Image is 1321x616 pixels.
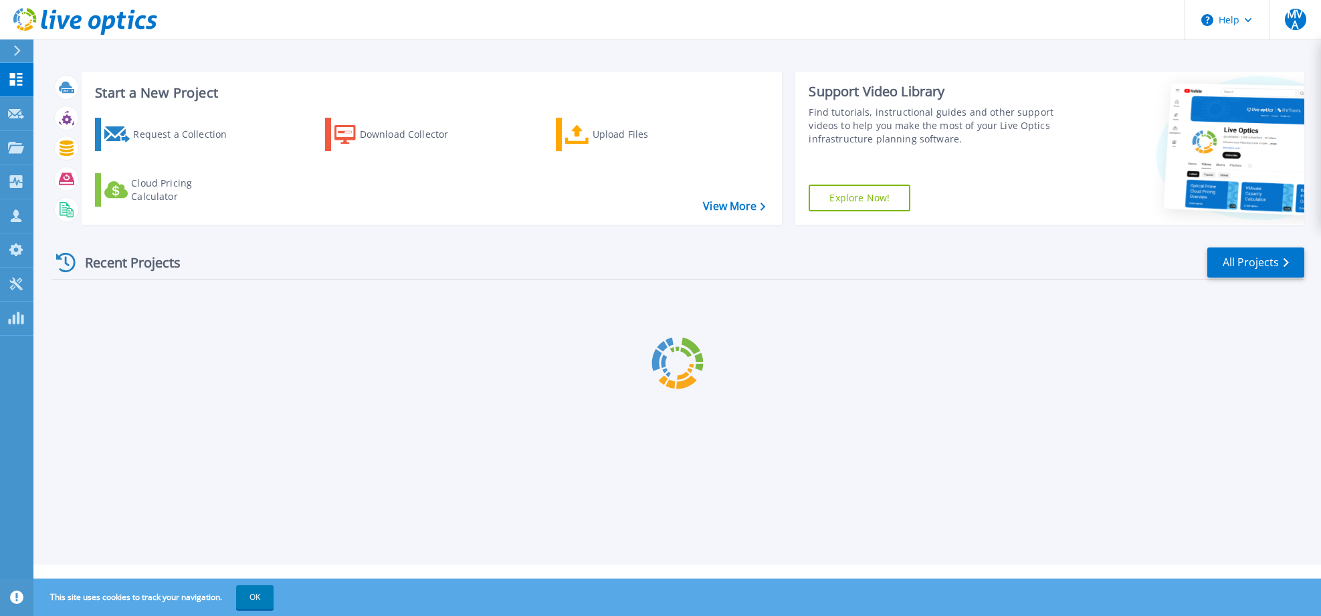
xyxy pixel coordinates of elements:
[556,118,705,151] a: Upload Files
[95,86,765,100] h3: Start a New Project
[37,585,274,609] span: This site uses cookies to track your navigation.
[95,118,244,151] a: Request a Collection
[133,121,240,148] div: Request a Collection
[131,177,238,203] div: Cloud Pricing Calculator
[52,246,199,279] div: Recent Projects
[236,585,274,609] button: OK
[1285,9,1306,30] span: MVA
[809,185,910,211] a: Explore Now!
[325,118,474,151] a: Download Collector
[1207,247,1304,278] a: All Projects
[95,173,244,207] a: Cloud Pricing Calculator
[809,83,1068,100] div: Support Video Library
[360,121,467,148] div: Download Collector
[703,200,765,213] a: View More
[809,106,1068,146] div: Find tutorials, instructional guides and other support videos to help you make the most of your L...
[593,121,700,148] div: Upload Files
